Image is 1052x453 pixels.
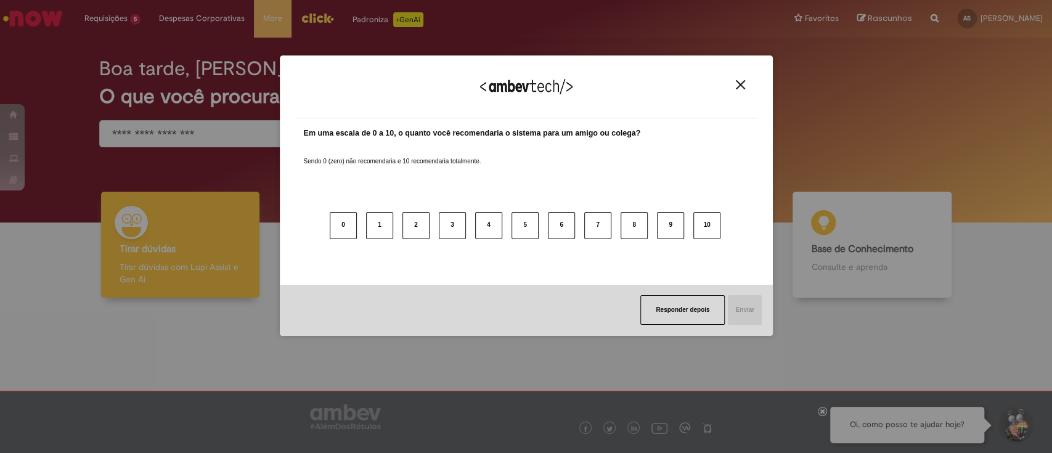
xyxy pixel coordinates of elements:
[304,128,641,139] label: Em uma escala de 0 a 10, o quanto você recomendaria o sistema para um amigo ou colega?
[584,212,611,239] button: 7
[330,212,357,239] button: 0
[621,212,648,239] button: 8
[366,212,393,239] button: 1
[657,212,684,239] button: 9
[439,212,466,239] button: 3
[640,295,725,325] button: Responder depois
[548,212,575,239] button: 6
[512,212,539,239] button: 5
[480,79,573,94] img: Logo Ambevtech
[402,212,430,239] button: 2
[693,212,720,239] button: 10
[732,80,749,90] button: Close
[304,142,481,166] label: Sendo 0 (zero) não recomendaria e 10 recomendaria totalmente.
[736,80,745,89] img: Close
[475,212,502,239] button: 4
